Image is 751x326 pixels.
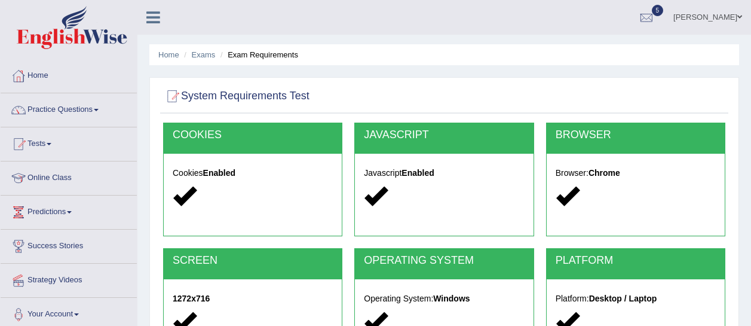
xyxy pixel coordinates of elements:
[1,59,137,89] a: Home
[173,255,333,267] h2: SCREEN
[1,196,137,226] a: Predictions
[364,169,524,178] h5: Javascript
[173,129,333,141] h2: COOKIES
[364,255,524,267] h2: OPERATING SYSTEM
[556,294,716,303] h5: Platform:
[1,93,137,123] a: Practice Questions
[173,169,333,178] h5: Cookies
[589,294,657,303] strong: Desktop / Laptop
[1,127,137,157] a: Tests
[1,230,137,260] a: Success Stories
[1,162,137,191] a: Online Class
[588,168,620,178] strong: Chrome
[364,129,524,141] h2: JAVASCRIPT
[173,294,210,303] strong: 1272x716
[556,255,716,267] h2: PLATFORM
[652,5,664,16] span: 5
[217,49,298,60] li: Exam Requirements
[158,50,179,59] a: Home
[556,129,716,141] h2: BROWSER
[556,169,716,178] h5: Browser:
[1,264,137,294] a: Strategy Videos
[433,294,470,303] strong: Windows
[163,87,309,105] h2: System Requirements Test
[192,50,216,59] a: Exams
[203,168,235,178] strong: Enabled
[364,294,524,303] h5: Operating System:
[401,168,434,178] strong: Enabled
